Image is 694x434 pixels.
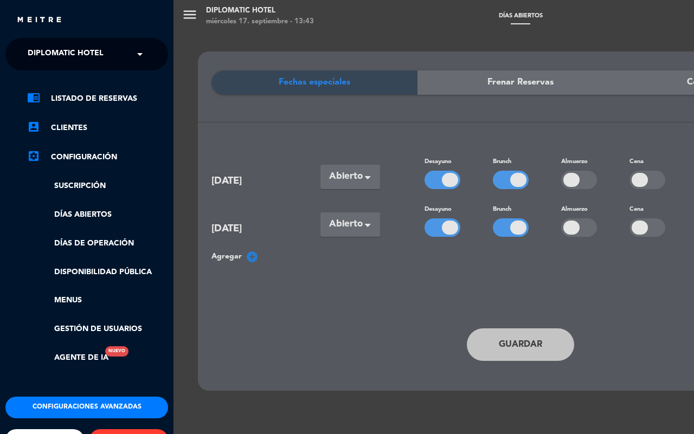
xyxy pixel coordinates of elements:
[28,43,104,66] span: Diplomatic Hotel
[27,92,168,105] a: chrome_reader_modeListado de Reservas
[5,397,168,418] button: Configuraciones avanzadas
[27,323,168,335] a: Gestión de usuarios
[27,209,168,221] a: Días abiertos
[27,120,40,133] i: account_box
[105,346,128,357] div: Nuevo
[27,352,108,364] a: Agente de IANuevo
[27,91,40,104] i: chrome_reader_mode
[27,266,168,278] a: Disponibilidad pública
[16,16,62,24] img: MEITRE
[27,121,168,134] a: account_boxClientes
[27,150,40,163] i: settings_applications
[27,180,168,192] a: Suscripción
[27,151,168,164] a: Configuración
[27,237,168,250] a: Días de Operación
[27,294,168,307] a: Menus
